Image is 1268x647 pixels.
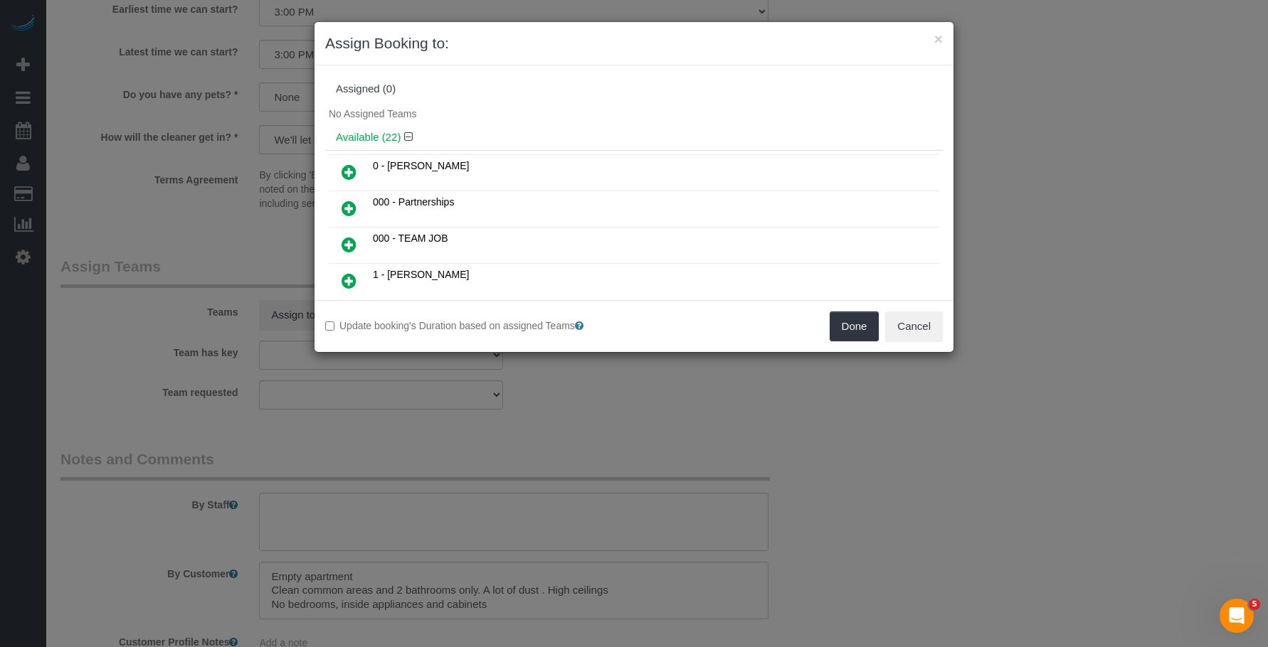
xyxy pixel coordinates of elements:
h3: Assign Booking to: [325,33,943,54]
div: Assigned (0) [336,83,932,95]
label: Update booking's Duration based on assigned Teams [325,319,623,333]
span: No Assigned Teams [329,108,416,119]
button: Done [830,311,879,341]
input: Update booking's Duration based on assigned Teams [325,321,334,331]
button: × [934,31,943,46]
h4: Available (22) [336,132,932,144]
iframe: Intercom live chat [1220,599,1254,633]
span: 000 - Partnerships [373,196,454,208]
span: 000 - TEAM JOB [373,232,448,244]
span: 5 [1249,599,1260,610]
span: 1 - [PERSON_NAME] [373,269,469,280]
span: 0 - [PERSON_NAME] [373,160,469,171]
button: Cancel [885,311,943,341]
